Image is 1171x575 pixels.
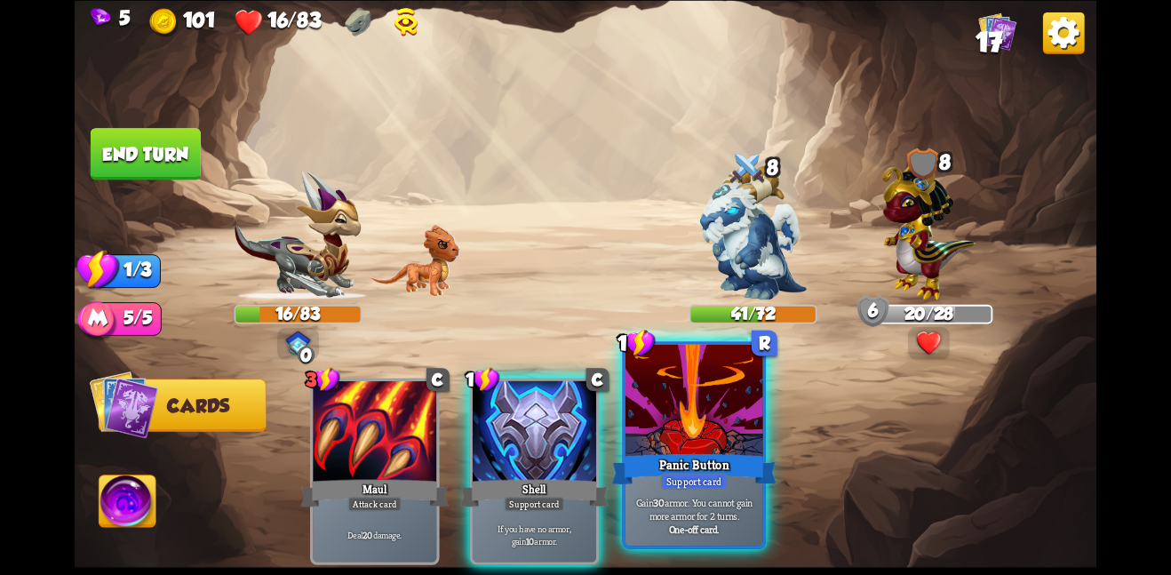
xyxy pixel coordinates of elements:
[629,495,760,523] p: Gain armor. You cannot gain more armor for 2 turns.
[298,346,315,363] div: 0
[362,529,372,541] b: 20
[394,7,418,36] img: Hieroglyph - Draw a card after using an ability.
[285,331,311,355] img: ChevalierSigil.png
[700,165,807,299] img: Yeti_Dragon.png
[976,27,1003,58] span: 17
[235,306,360,322] div: 16/83
[586,368,609,391] div: C
[653,495,665,508] b: 30
[617,328,656,356] div: 1
[752,330,777,355] div: R
[77,301,116,341] img: Mana_Points.png
[505,496,565,511] div: Support card
[466,366,500,392] div: 1
[660,473,727,490] div: Support card
[689,148,817,189] div: 8
[91,5,130,28] div: Gems
[99,379,267,431] button: Cards
[526,535,535,547] b: 10
[865,148,993,180] div: 8
[235,171,362,299] img: Chevalier_Dragon.png
[746,331,761,363] div: 5
[611,451,776,487] div: Panic Button
[91,128,202,180] button: End turn
[426,368,450,391] div: C
[183,8,215,31] span: 101
[167,395,229,416] span: Cards
[475,523,593,547] p: If you have no armor, gain armor.
[100,475,156,533] img: Ability_Icon.png
[300,476,449,509] div: Maul
[669,523,720,536] b: One-off card.
[345,7,371,36] img: Dragonstone - Raise your max HP by 1 after each combat.
[978,12,1016,50] img: Cards_Icon.png
[150,8,179,36] img: Gold.png
[691,306,816,322] div: 41/72
[90,370,159,439] img: Cards_Icon.png
[91,8,111,28] img: Gem.png
[1043,12,1085,53] img: Options_Button.png
[882,154,976,299] img: Priestess_Dragon.png
[306,366,340,392] div: 3
[370,224,459,296] img: Earth_Dragon_Baby.png
[460,476,609,509] div: Shell
[267,8,321,31] span: 16/83
[99,254,161,288] div: 1/3
[77,248,120,290] img: Stamina_Icon.png
[235,8,321,37] div: Health
[978,12,1016,54] div: View all the cards in your deck
[235,8,263,36] img: Heart.png
[99,302,162,336] div: 5/5
[347,496,402,511] div: Attack card
[857,295,889,327] div: Armor
[316,529,434,541] p: Deal damage.
[150,8,215,37] div: Gold
[866,306,991,322] div: 20/28
[916,330,942,355] img: Heart.png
